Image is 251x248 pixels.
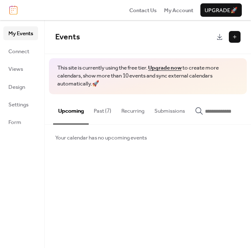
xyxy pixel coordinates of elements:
a: My Events [3,26,38,40]
span: Your calendar has no upcoming events [55,134,147,142]
a: Upgrade now [148,62,182,73]
a: Views [3,62,38,75]
span: Form [8,118,21,127]
span: Events [55,29,80,45]
a: Connect [3,44,38,58]
button: Upgrade🚀 [200,3,242,17]
span: My Account [164,6,193,15]
button: Submissions [149,94,190,124]
button: Recurring [116,94,149,124]
a: Contact Us [129,6,157,14]
a: My Account [164,6,193,14]
button: Past (7) [89,94,116,124]
a: Design [3,80,38,93]
span: My Events [8,29,33,38]
span: Settings [8,101,28,109]
span: Views [8,65,23,73]
a: Settings [3,98,38,111]
span: Design [8,83,25,91]
span: This site is currently using the free tier. to create more calendars, show more than 10 events an... [57,64,238,88]
img: logo [9,5,18,15]
span: Upgrade 🚀 [205,6,238,15]
a: Form [3,115,38,129]
span: Connect [8,47,29,56]
button: Upcoming [53,94,89,124]
span: Contact Us [129,6,157,15]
